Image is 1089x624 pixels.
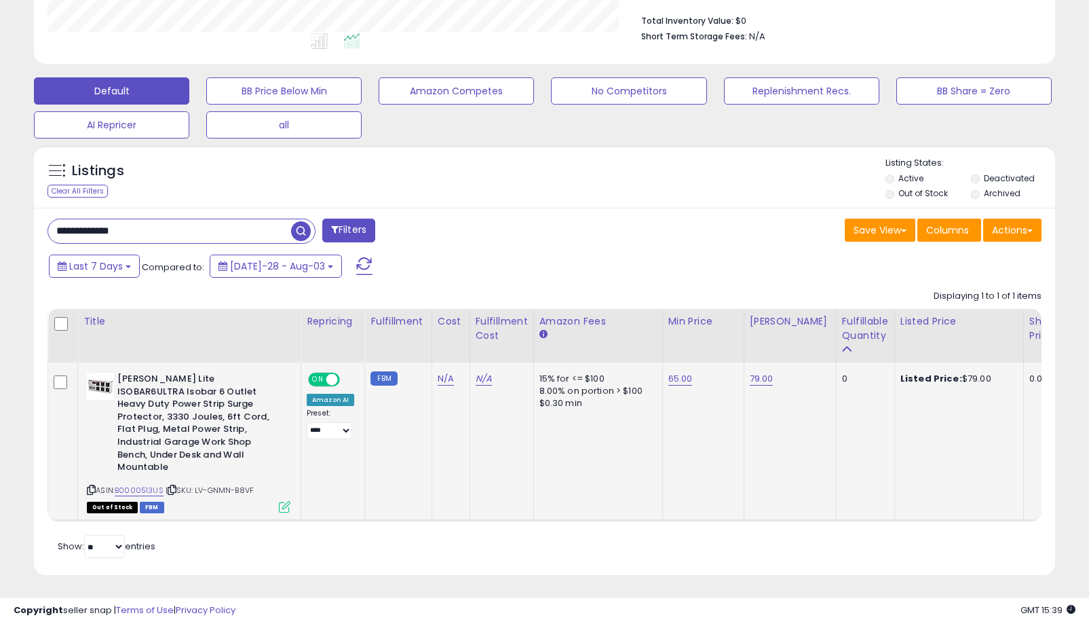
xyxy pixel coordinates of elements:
[539,314,657,329] div: Amazon Fees
[900,314,1018,329] div: Listed Price
[984,172,1035,184] label: Deactivated
[14,604,63,617] strong: Copyright
[917,219,981,242] button: Columns
[83,314,295,329] div: Title
[206,111,362,139] button: all
[370,314,425,329] div: Fulfillment
[69,259,123,273] span: Last 7 Days
[140,502,164,513] span: FBM
[58,540,155,553] span: Show: entries
[87,373,290,511] div: ASIN:
[476,372,492,386] a: N/A
[842,373,884,385] div: 0
[750,314,830,329] div: [PERSON_NAME]
[438,314,464,329] div: Cost
[842,314,889,343] div: Fulfillable Quantity
[898,172,923,184] label: Active
[641,31,747,42] b: Short Term Storage Fees:
[307,409,354,439] div: Preset:
[934,290,1042,303] div: Displaying 1 to 1 of 1 items
[551,77,706,105] button: No Competitors
[539,385,652,397] div: 8.00% on portion > $100
[668,314,738,329] div: Min Price
[47,185,108,198] div: Clear All Filters
[983,219,1042,242] button: Actions
[309,374,326,386] span: ON
[641,15,733,26] b: Total Inventory Value:
[49,255,140,278] button: Last 7 Days
[896,77,1052,105] button: BB Share = Zero
[539,373,652,385] div: 15% for <= $100
[34,111,189,139] button: AI Repricer
[14,604,235,617] div: seller snap | |
[116,604,174,617] a: Terms of Use
[984,187,1020,199] label: Archived
[34,77,189,105] button: Default
[724,77,879,105] button: Replenishment Recs.
[900,372,962,385] b: Listed Price:
[176,604,235,617] a: Privacy Policy
[142,261,204,274] span: Compared to:
[115,485,164,496] a: B0000513US
[900,373,1013,385] div: $79.00
[1029,314,1056,343] div: Ship Price
[117,373,282,477] b: [PERSON_NAME] Lite ISOBAR6ULTRA Isobar 6 Outlet Heavy Duty Power Strip Surge Protector, 3330 Joul...
[307,394,354,406] div: Amazon AI
[338,374,360,386] span: OFF
[322,219,375,242] button: Filters
[1020,604,1075,617] span: 2025-08-16 15:39 GMT
[166,485,254,496] span: | SKU: LV-GNMN-B8VF
[206,77,362,105] button: BB Price Below Min
[230,259,325,273] span: [DATE]-28 - Aug-03
[750,372,773,386] a: 79.00
[370,371,397,386] small: FBM
[539,397,652,409] div: $0.30 min
[438,372,454,386] a: N/A
[476,314,528,343] div: Fulfillment Cost
[210,255,342,278] button: [DATE]-28 - Aug-03
[307,314,359,329] div: Repricing
[898,187,948,199] label: Out of Stock
[885,157,1055,170] p: Listing States:
[845,219,915,242] button: Save View
[1029,373,1052,385] div: 0.00
[926,223,969,237] span: Columns
[72,162,124,181] h5: Listings
[87,502,138,513] span: All listings that are currently out of stock and unavailable for purchase on Amazon
[749,30,765,43] span: N/A
[87,373,114,400] img: 31PQFTIgD6L._SL40_.jpg
[379,77,534,105] button: Amazon Competes
[668,372,693,386] a: 65.00
[539,329,548,341] small: Amazon Fees.
[641,12,1031,28] li: $0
